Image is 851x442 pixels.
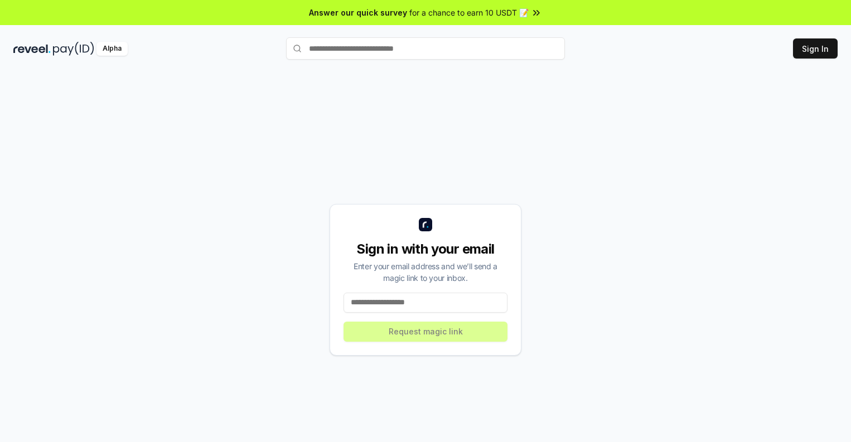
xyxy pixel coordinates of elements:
[13,42,51,56] img: reveel_dark
[793,38,838,59] button: Sign In
[409,7,529,18] span: for a chance to earn 10 USDT 📝
[419,218,432,231] img: logo_small
[53,42,94,56] img: pay_id
[309,7,407,18] span: Answer our quick survey
[96,42,128,56] div: Alpha
[344,260,507,284] div: Enter your email address and we’ll send a magic link to your inbox.
[344,240,507,258] div: Sign in with your email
